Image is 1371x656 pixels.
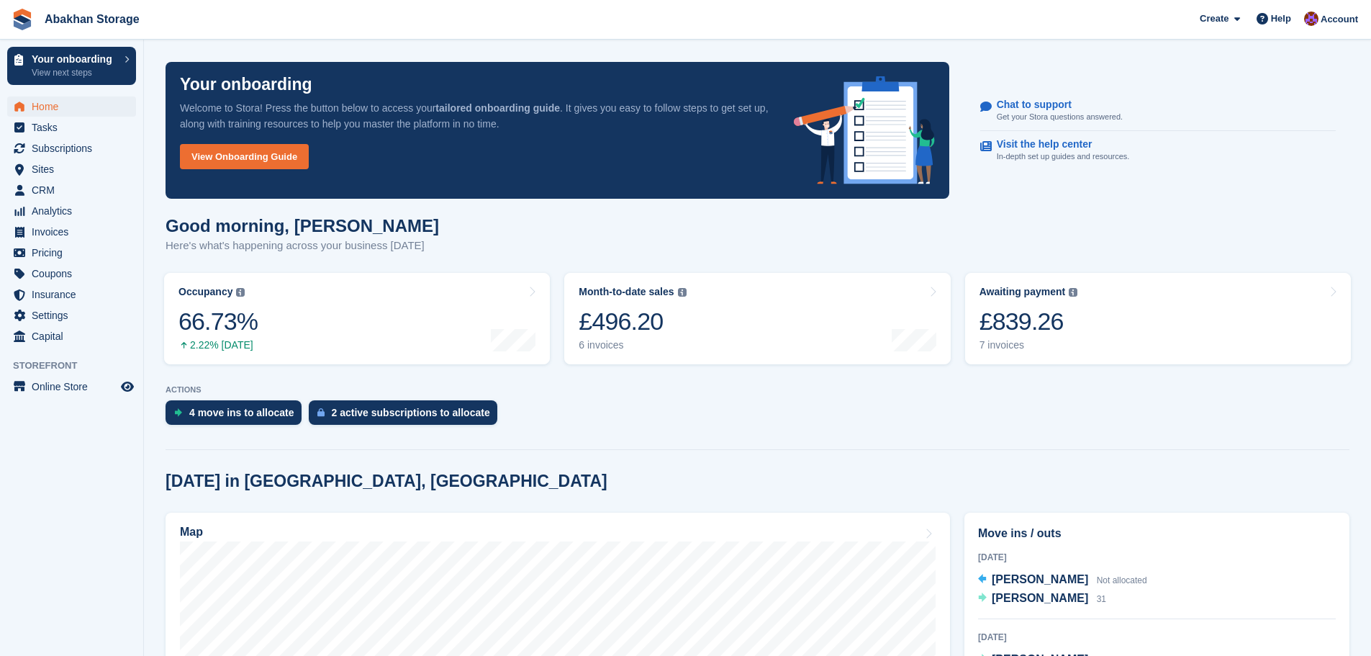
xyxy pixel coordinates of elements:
[7,222,136,242] a: menu
[39,7,145,31] a: Abakhan Storage
[1271,12,1291,26] span: Help
[32,264,118,284] span: Coupons
[32,222,118,242] span: Invoices
[166,472,607,491] h2: [DATE] in [GEOGRAPHIC_DATA], [GEOGRAPHIC_DATA]
[997,150,1130,163] p: In-depth set up guides and resources.
[180,76,312,93] p: Your onboarding
[979,286,1066,298] div: Awaiting payment
[32,243,118,263] span: Pricing
[1200,12,1229,26] span: Create
[309,400,504,432] a: 2 active subscriptions to allocate
[965,273,1351,364] a: Awaiting payment £839.26 7 invoices
[980,131,1336,170] a: Visit the help center In-depth set up guides and resources.
[979,339,1078,351] div: 7 invoices
[13,359,143,373] span: Storefront
[1097,594,1106,604] span: 31
[164,273,550,364] a: Occupancy 66.73% 2.22% [DATE]
[978,551,1336,564] div: [DATE]
[7,326,136,346] a: menu
[579,286,674,298] div: Month-to-date sales
[180,100,771,132] p: Welcome to Stora! Press the button below to access your . It gives you easy to follow steps to ge...
[7,180,136,200] a: menu
[992,592,1088,604] span: [PERSON_NAME]
[7,47,136,85] a: Your onboarding View next steps
[189,407,294,418] div: 4 move ins to allocate
[997,99,1111,111] p: Chat to support
[32,180,118,200] span: CRM
[1097,575,1147,585] span: Not allocated
[579,307,686,336] div: £496.20
[978,631,1336,644] div: [DATE]
[978,590,1106,608] a: [PERSON_NAME] 31
[997,138,1118,150] p: Visit the help center
[992,573,1088,585] span: [PERSON_NAME]
[178,286,232,298] div: Occupancy
[32,326,118,346] span: Capital
[997,111,1123,123] p: Get your Stora questions answered.
[180,144,309,169] a: View Onboarding Guide
[178,339,258,351] div: 2.22% [DATE]
[794,76,935,184] img: onboarding-info-6c161a55d2c0e0a8cae90662b2fe09162a5109e8cc188191df67fb4f79e88e88.svg
[317,408,325,417] img: active_subscription_to_allocate_icon-d502201f5373d7db506a760aba3b589e785aa758c864c3986d89f69b8ff3...
[7,96,136,117] a: menu
[7,284,136,305] a: menu
[332,407,490,418] div: 2 active subscriptions to allocate
[32,117,118,138] span: Tasks
[32,377,118,397] span: Online Store
[564,273,950,364] a: Month-to-date sales £496.20 6 invoices
[7,243,136,263] a: menu
[166,400,309,432] a: 4 move ins to allocate
[32,96,118,117] span: Home
[174,408,182,417] img: move_ins_to_allocate_icon-fdf77a2bb77ea45bf5b3d319d69a93e2d87916cf1d5bf7949dd705db3b84f3ca.svg
[32,305,118,325] span: Settings
[1304,12,1318,26] img: William Abakhan
[32,201,118,221] span: Analytics
[1069,288,1077,297] img: icon-info-grey-7440780725fd019a000dd9b08b2336e03edf1995a4989e88bcd33f0948082b44.svg
[32,54,117,64] p: Your onboarding
[12,9,33,30] img: stora-icon-8386f47178a22dfd0bd8f6a31ec36ba5ce8667c1dd55bd0f319d3a0aa187defe.svg
[979,307,1078,336] div: £839.26
[166,216,439,235] h1: Good morning, [PERSON_NAME]
[32,284,118,305] span: Insurance
[1321,12,1358,27] span: Account
[32,138,118,158] span: Subscriptions
[236,288,245,297] img: icon-info-grey-7440780725fd019a000dd9b08b2336e03edf1995a4989e88bcd33f0948082b44.svg
[7,117,136,138] a: menu
[166,238,439,254] p: Here's what's happening across your business [DATE]
[980,91,1336,131] a: Chat to support Get your Stora questions answered.
[178,307,258,336] div: 66.73%
[678,288,687,297] img: icon-info-grey-7440780725fd019a000dd9b08b2336e03edf1995a4989e88bcd33f0948082b44.svg
[180,526,203,539] h2: Map
[978,571,1147,590] a: [PERSON_NAME] Not allocated
[166,385,1349,395] p: ACTIONS
[32,159,118,179] span: Sites
[978,525,1336,542] h2: Move ins / outs
[579,339,686,351] div: 6 invoices
[435,102,560,114] strong: tailored onboarding guide
[7,201,136,221] a: menu
[119,378,136,395] a: Preview store
[7,264,136,284] a: menu
[7,377,136,397] a: menu
[7,159,136,179] a: menu
[32,66,117,79] p: View next steps
[7,305,136,325] a: menu
[7,138,136,158] a: menu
